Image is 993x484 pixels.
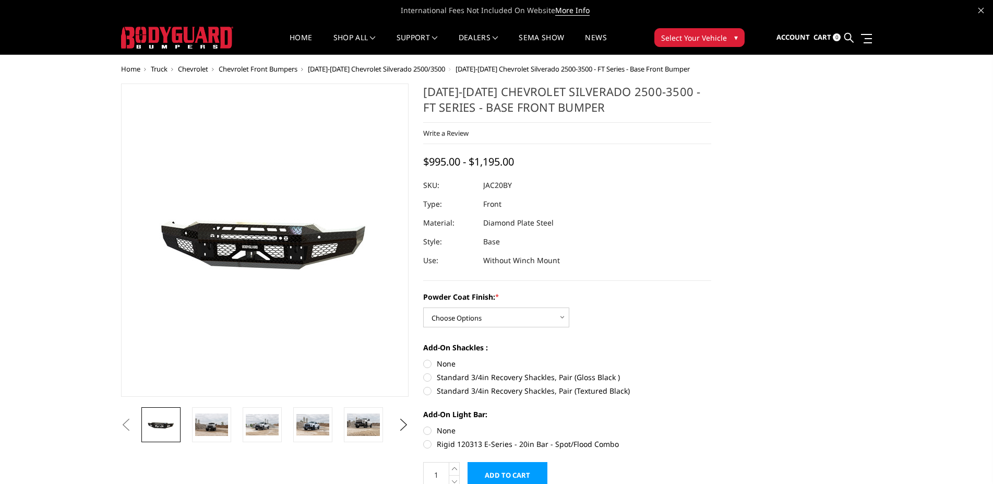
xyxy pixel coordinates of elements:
dt: Style: [423,232,475,251]
label: Powder Coat Finish: [423,291,711,302]
img: 2020-2023 Chevrolet Silverado 2500-3500 - FT Series - Base Front Bumper [296,414,329,436]
img: 2020-2023 Chevrolet Silverado 2500-3500 - FT Series - Base Front Bumper [347,414,380,435]
a: Cart 0 [813,23,841,52]
img: 2020-2023 Chevrolet Silverado 2500-3500 - FT Series - Base Front Bumper [195,414,228,435]
img: 2020-2023 Chevrolet Silverado 2500-3500 - FT Series - Base Front Bumper [246,414,279,435]
a: Home [121,64,140,74]
label: Rigid 120313 E-Series - 20in Bar - Spot/Flood Combo [423,439,711,450]
span: [DATE]-[DATE] Chevrolet Silverado 2500-3500 - FT Series - Base Front Bumper [456,64,690,74]
button: Previous [118,417,134,433]
a: Support [397,34,438,54]
dt: Material: [423,214,475,232]
iframe: Chat Widget [941,434,993,484]
button: Next [396,417,411,433]
a: SEMA Show [519,34,564,54]
dt: SKU: [423,176,475,195]
span: 0 [833,33,841,41]
dd: Diamond Plate Steel [483,214,554,232]
dt: Type: [423,195,475,214]
a: Home [290,34,312,54]
a: Chevrolet [178,64,208,74]
span: Cart [813,32,831,42]
a: Truck [151,64,168,74]
a: 2020-2023 Chevrolet Silverado 2500-3500 - FT Series - Base Front Bumper [121,84,409,397]
a: Chevrolet Front Bumpers [219,64,297,74]
span: $995.00 - $1,195.00 [423,155,514,169]
label: None [423,425,711,436]
dd: Base [483,232,500,251]
a: [DATE]-[DATE] Chevrolet Silverado 2500/3500 [308,64,445,74]
dt: Use: [423,251,475,270]
a: Write a Review [423,128,469,138]
label: Standard 3/4in Recovery Shackles, Pair (Textured Black) [423,385,711,396]
a: Account [776,23,810,52]
label: Add-On Light Bar: [423,409,711,420]
a: Dealers [459,34,498,54]
a: More Info [555,5,590,16]
img: BODYGUARD BUMPERS [121,27,233,49]
span: ▾ [734,32,738,43]
label: None [423,358,711,369]
button: Select Your Vehicle [654,28,745,47]
a: shop all [333,34,376,54]
h1: [DATE]-[DATE] Chevrolet Silverado 2500-3500 - FT Series - Base Front Bumper [423,84,711,123]
span: Select Your Vehicle [661,32,727,43]
label: Add-On Shackles : [423,342,711,353]
dd: Without Winch Mount [483,251,560,270]
label: Standard 3/4in Recovery Shackles, Pair (Gloss Black ) [423,372,711,383]
span: Account [776,32,810,42]
a: News [585,34,606,54]
dd: Front [483,195,501,214]
dd: JAC20BY [483,176,512,195]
